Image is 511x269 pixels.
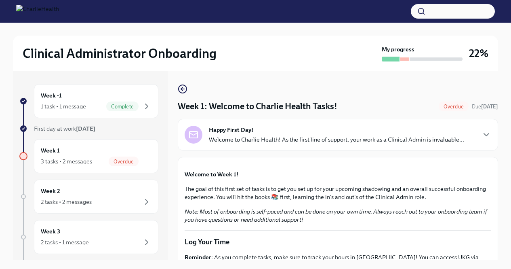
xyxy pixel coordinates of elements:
strong: Happy First Day! [209,126,253,134]
p: Log Your Time [185,237,491,247]
h6: Week -1 [41,91,62,100]
h2: Clinical Administrator Onboarding [23,45,217,61]
strong: [DATE] [76,125,95,132]
div: 2 tasks • 1 message [41,238,89,246]
span: Due [472,104,498,110]
span: Overdue [109,159,139,165]
a: First day at work[DATE] [19,125,158,133]
h6: Week 3 [41,227,60,236]
strong: Reminder [185,254,211,261]
a: Week 22 tasks • 2 messages [19,180,158,214]
div: 1 task • 1 message [41,102,86,110]
p: The goal of this first set of tasks is to get you set up for your upcoming shadowing and an overa... [185,185,491,201]
img: CharlieHealth [16,5,59,18]
em: Note: Most of onboarding is self-paced and can be done on your own time. Always reach out to your... [185,208,487,223]
span: Complete [106,104,139,110]
strong: My progress [382,45,414,53]
strong: [DATE] [481,104,498,110]
span: August 18th, 2025 10:00 [472,103,498,110]
span: First day at work [34,125,95,132]
h4: Week 1: Welcome to Charlie Health Tasks! [178,100,337,112]
a: Week -11 task • 1 messageComplete [19,84,158,118]
a: Week 13 tasks • 2 messagesOverdue [19,139,158,173]
h6: Week 2 [41,186,60,195]
strong: Welcome to Week 1! [185,171,238,178]
div: 3 tasks • 2 messages [41,157,92,165]
span: Overdue [439,104,469,110]
p: Welcome to Charlie Health! As the first line of support, your work as a Clinical Admin is invalua... [209,136,464,144]
div: 2 tasks • 2 messages [41,198,92,206]
h3: 22% [469,46,488,61]
a: Week 32 tasks • 1 message [19,220,158,254]
h6: Week 1 [41,146,60,155]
